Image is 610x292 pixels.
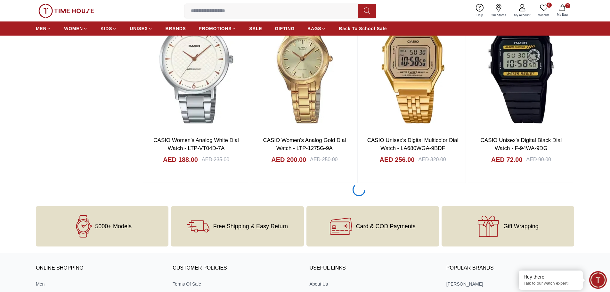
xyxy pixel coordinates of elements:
span: SALE [249,25,262,32]
div: AED 250.00 [310,156,338,163]
h4: AED 200.00 [271,155,306,164]
a: BRANDS [166,23,186,34]
h3: CUSTOMER POLICIES [173,263,300,273]
a: PROMOTIONS [199,23,237,34]
a: Our Stores [487,3,510,19]
a: WOMEN [64,23,88,34]
span: WOMEN [64,25,83,32]
div: Chat Widget [589,271,607,289]
span: BAGS [307,25,321,32]
div: Hey there! [524,274,578,280]
h4: AED 188.00 [163,155,198,164]
span: Card & COD Payments [356,223,416,229]
a: Back To School Sale [339,23,387,34]
a: 0Wishlist [534,3,553,19]
a: SALE [249,23,262,34]
span: KIDS [101,25,112,32]
a: MEN [36,23,51,34]
span: Back To School Sale [339,25,387,32]
h3: Popular Brands [446,263,574,273]
a: GIFTING [275,23,295,34]
span: PROMOTIONS [199,25,232,32]
button: 2My Bag [553,3,572,18]
h3: USEFUL LINKS [310,263,437,273]
a: Men [36,281,164,287]
span: 0 [547,3,552,8]
a: About Us [310,281,437,287]
span: Gift Wrapping [503,223,539,229]
span: Wishlist [536,13,552,18]
a: BAGS [307,23,326,34]
span: BRANDS [166,25,186,32]
a: CASIO Women's Analog Gold Dial Watch - LTP-1275G-9A [263,137,346,152]
div: AED 235.00 [202,156,229,163]
h3: ONLINE SHOPPING [36,263,164,273]
a: KIDS [101,23,117,34]
span: GIFTING [275,25,295,32]
a: CASIO Unisex's Digital Black Dial Watch - F-94WA-9DG [481,137,562,152]
span: UNISEX [130,25,148,32]
a: [PERSON_NAME] [446,281,574,287]
span: MEN [36,25,46,32]
span: 2 [565,3,570,8]
a: CASIO Unisex's Digital Multicolor Dial Watch - LA680WGA-9BDF [367,137,459,152]
span: Free Shipping & Easy Return [213,223,288,229]
a: UNISEX [130,23,152,34]
span: My Account [511,13,533,18]
div: AED 90.00 [526,156,551,163]
span: 5000+ Models [95,223,132,229]
h4: AED 256.00 [380,155,415,164]
a: CASIO Women's Analog White Dial Watch - LTP-VT04D-7A [153,137,239,152]
h4: AED 72.00 [491,155,523,164]
img: ... [38,4,94,18]
span: My Bag [554,12,570,17]
span: Help [474,13,486,18]
p: Talk to our watch expert! [524,281,578,286]
a: Terms Of Sale [173,281,300,287]
a: Help [473,3,487,19]
div: AED 320.00 [418,156,446,163]
span: Our Stores [488,13,509,18]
